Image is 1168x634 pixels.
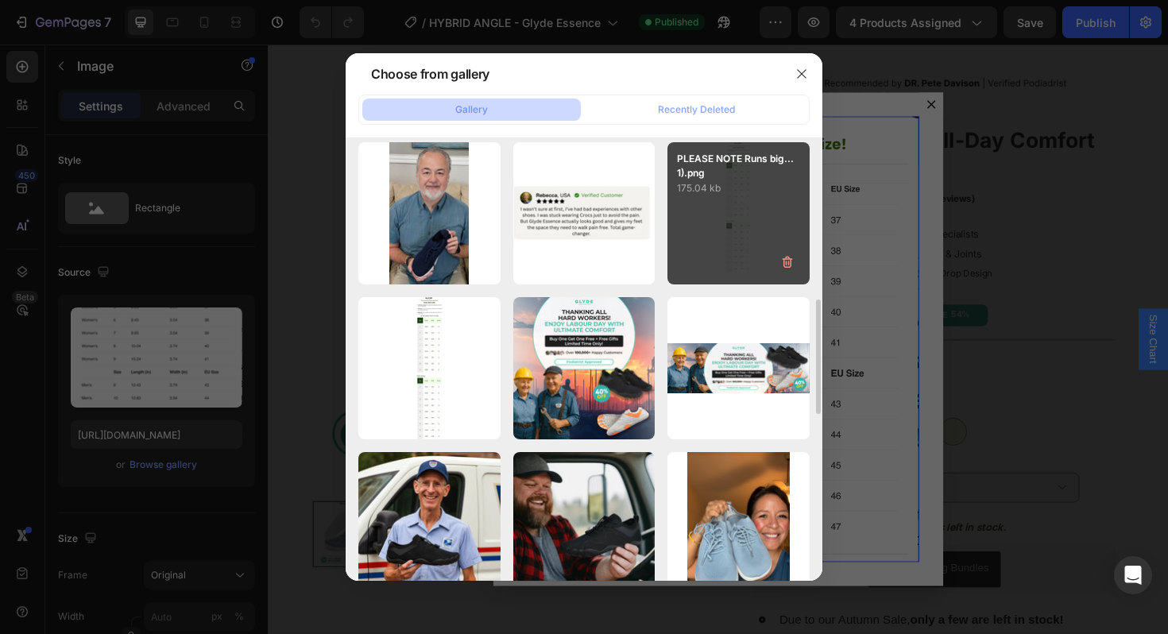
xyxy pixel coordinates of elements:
[667,343,810,394] img: image
[687,452,790,594] img: image
[930,286,946,338] span: Size Chart
[238,51,715,573] div: Dialog body
[455,102,488,117] div: Gallery
[284,85,318,99] div: Image
[513,183,656,244] img: image
[389,142,469,284] img: image
[238,51,715,573] div: Dialog content
[513,297,656,439] img: image
[264,76,690,547] img: gempages_557196824813765881-9fa69bbd-99f1-4792-ae86-8083c9741c12.png
[1114,556,1152,594] div: Open Intercom Messenger
[415,297,444,439] img: image
[362,99,581,121] button: Gallery
[371,64,489,83] div: Choose from gallery
[513,452,656,594] img: image
[677,180,800,196] p: 175.04 kb
[358,452,501,594] img: image
[658,102,735,117] div: Recently Deleted
[677,152,800,180] p: PLEASE NOTE Runs big...1).png
[587,99,806,121] button: Recently Deleted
